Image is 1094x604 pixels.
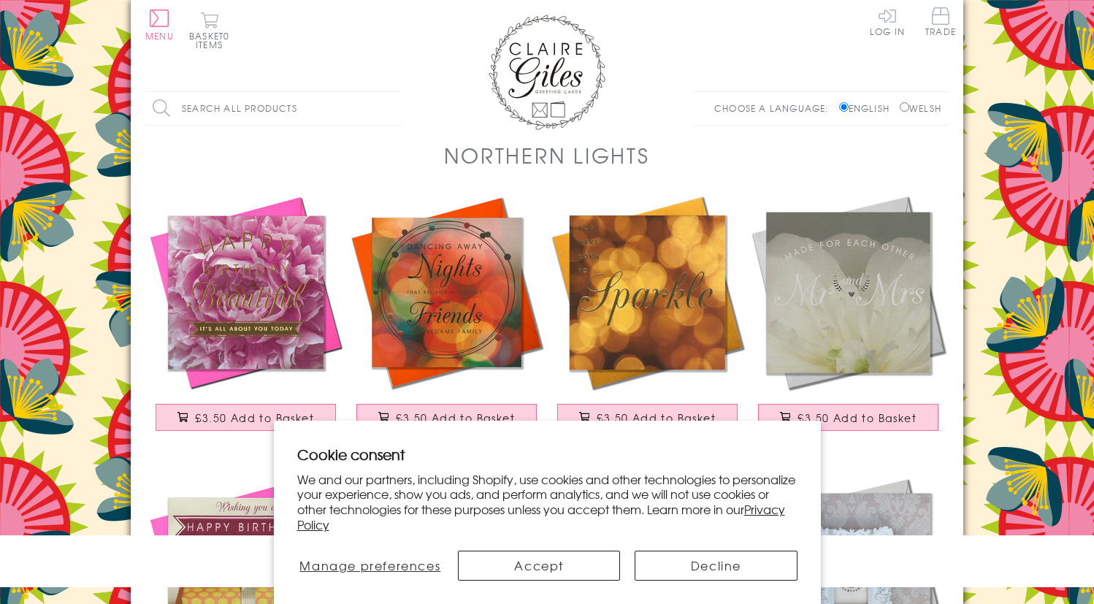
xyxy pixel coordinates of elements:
p: We and our partners, including Shopify, use cookies and other technologies to personalize your ex... [297,472,797,532]
span: 0 items [196,29,229,51]
label: English [839,102,897,115]
button: Manage preferences [297,551,444,581]
a: Birthday Card, Coloured Lights, Embossed and Foiled text £3.50 Add to Basket [346,192,547,446]
button: £3.50 Add to Basket [356,404,538,431]
img: Birthday Card, Pink Peonie, Happy Birthday Beautiful, Embossed and Foiled text [145,192,346,393]
p: Choose a language: [714,102,836,115]
button: £3.50 Add to Basket [758,404,939,431]
button: Accept [458,551,620,581]
span: £3.50 Add to Basket [597,410,716,425]
a: Wedding Card, White Peonie, Mr and Mrs , Embossed and Foiled text £3.50 Add to Basket [748,192,949,446]
span: Trade [925,7,956,36]
img: Claire Giles Greetings Cards [489,15,605,130]
button: £3.50 Add to Basket [557,404,738,431]
label: Welsh [900,102,941,115]
h2: Cookie consent [297,444,797,465]
a: Birthday Card, Pink Peonie, Happy Birthday Beautiful, Embossed and Foiled text £3.50 Add to Basket [145,192,346,446]
input: Search all products [145,92,401,125]
img: Birthday Card, Coloured Lights, Embossed and Foiled text [346,192,547,393]
input: English [839,102,849,112]
span: £3.50 Add to Basket [797,410,917,425]
a: Privacy Policy [297,500,785,533]
a: Birthday Card, Golden Lights, You were Born To Sparkle, Embossed and Foiled text £3.50 Add to Basket [547,192,748,446]
span: Menu [145,29,174,42]
button: £3.50 Add to Basket [156,404,337,431]
h1: Northern Lights [444,140,649,170]
input: Search [386,92,401,125]
button: Menu [145,9,174,40]
img: Birthday Card, Golden Lights, You were Born To Sparkle, Embossed and Foiled text [547,192,748,393]
button: Basket0 items [189,12,229,49]
span: Manage preferences [299,557,440,574]
span: £3.50 Add to Basket [396,410,515,425]
input: Welsh [900,102,909,112]
button: Decline [635,551,797,581]
span: £3.50 Add to Basket [195,410,314,425]
img: Wedding Card, White Peonie, Mr and Mrs , Embossed and Foiled text [748,192,949,393]
a: Trade [925,7,956,39]
a: Log In [870,7,905,36]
